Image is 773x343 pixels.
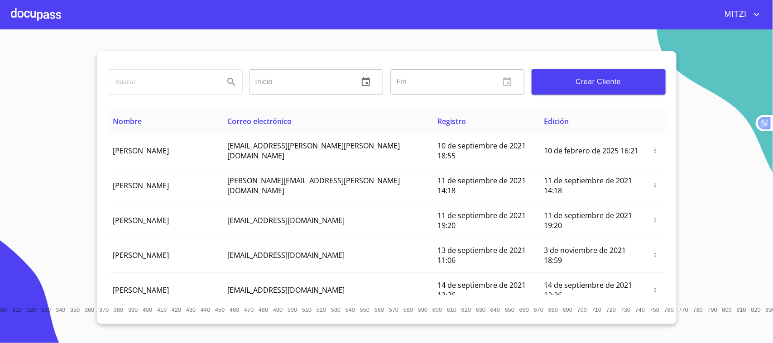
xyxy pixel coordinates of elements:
span: [EMAIL_ADDRESS][DOMAIN_NAME] [227,215,345,225]
button: 590 [416,302,430,317]
span: 660 [519,306,529,313]
button: 550 [358,302,372,317]
span: 690 [563,306,572,313]
span: 14 de septiembre de 2021 12:26 [544,280,633,300]
button: 810 [735,302,749,317]
button: 680 [546,302,561,317]
span: 710 [592,306,601,313]
span: 14 de septiembre de 2021 12:26 [437,280,526,300]
button: 750 [648,302,662,317]
button: 340 [53,302,68,317]
span: 630 [476,306,485,313]
span: 380 [114,306,123,313]
button: 730 [619,302,633,317]
span: 490 [273,306,283,313]
button: 400 [140,302,155,317]
button: 690 [561,302,575,317]
button: 480 [256,302,271,317]
button: 390 [126,302,140,317]
span: 400 [143,306,152,313]
span: 330 [41,306,51,313]
span: 820 [751,306,761,313]
button: 440 [198,302,213,317]
button: 540 [343,302,358,317]
span: 440 [201,306,210,313]
button: 450 [213,302,227,317]
button: 670 [532,302,546,317]
button: 640 [488,302,503,317]
span: 390 [128,306,138,313]
button: 760 [662,302,677,317]
span: 450 [215,306,225,313]
button: 770 [677,302,691,317]
button: 350 [68,302,82,317]
span: 720 [606,306,616,313]
span: 580 [403,306,413,313]
span: 520 [317,306,326,313]
span: 670 [534,306,543,313]
button: 630 [474,302,488,317]
span: 11 de septiembre de 2021 14:18 [544,176,633,195]
span: [EMAIL_ADDRESS][PERSON_NAME][PERSON_NAME][DOMAIN_NAME] [227,141,400,161]
span: Registro [437,116,466,126]
span: Crear Cliente [539,76,658,88]
button: 600 [430,302,445,317]
span: 610 [447,306,456,313]
span: 10 de febrero de 2025 16:21 [544,146,639,156]
span: [PERSON_NAME] [113,146,169,156]
button: 370 [97,302,111,317]
span: 430 [186,306,196,313]
button: 360 [82,302,97,317]
span: 470 [244,306,254,313]
span: [PERSON_NAME] [113,181,169,191]
span: [EMAIL_ADDRESS][DOMAIN_NAME] [227,250,345,260]
button: 510 [300,302,314,317]
span: 480 [259,306,268,313]
button: 530 [329,302,343,317]
span: 560 [374,306,384,313]
span: 350 [70,306,80,313]
button: 570 [387,302,401,317]
button: 560 [372,302,387,317]
button: 320 [24,302,39,317]
button: 460 [227,302,242,317]
span: 620 [461,306,471,313]
span: 11 de septiembre de 2021 19:20 [437,210,526,230]
span: [PERSON_NAME][EMAIL_ADDRESS][PERSON_NAME][DOMAIN_NAME] [227,176,400,195]
button: 780 [691,302,706,317]
span: 800 [722,306,732,313]
button: 710 [590,302,604,317]
span: 11 de septiembre de 2021 19:20 [544,210,633,230]
span: 310 [12,306,22,313]
button: 720 [604,302,619,317]
span: 410 [157,306,167,313]
button: 610 [445,302,459,317]
button: 500 [285,302,300,317]
span: 550 [360,306,370,313]
button: 420 [169,302,184,317]
span: 770 [679,306,688,313]
span: 500 [288,306,297,313]
span: 810 [737,306,746,313]
button: 800 [720,302,735,317]
span: MITZI [718,7,751,22]
span: [EMAIL_ADDRESS][DOMAIN_NAME] [227,285,345,295]
button: 520 [314,302,329,317]
span: 650 [505,306,514,313]
button: 650 [503,302,517,317]
button: 430 [184,302,198,317]
span: 3 de noviembre de 2021 18:59 [544,245,626,265]
span: 510 [302,306,312,313]
span: 11 de septiembre de 2021 14:18 [437,176,526,195]
button: 660 [517,302,532,317]
button: Search [221,71,242,93]
span: 780 [693,306,703,313]
span: 460 [230,306,239,313]
span: 640 [490,306,500,313]
span: 540 [346,306,355,313]
span: 530 [331,306,341,313]
button: Crear Cliente [532,69,666,95]
input: search [108,70,217,94]
span: [PERSON_NAME] [113,285,169,295]
button: 410 [155,302,169,317]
